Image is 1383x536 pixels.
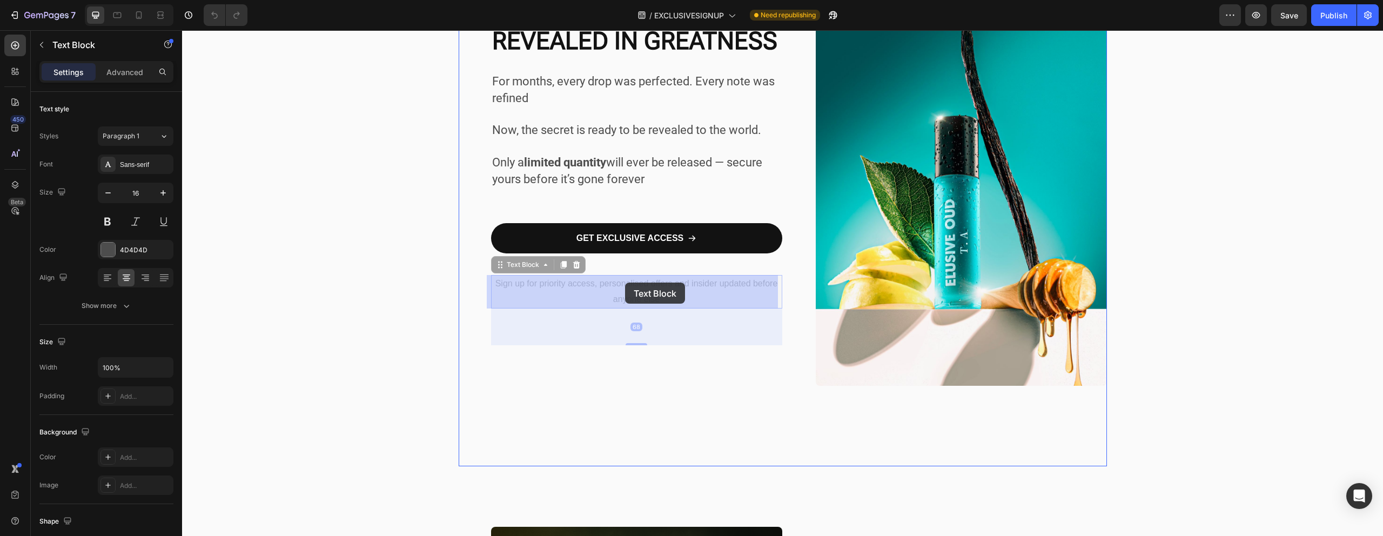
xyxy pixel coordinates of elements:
[39,391,64,401] div: Padding
[204,4,247,26] div: Undo/Redo
[106,66,143,78] p: Advanced
[1280,11,1298,20] span: Save
[39,296,173,316] button: Show more
[761,10,816,20] span: Need republishing
[39,131,58,141] div: Styles
[98,358,173,377] input: Auto
[39,159,53,169] div: Font
[39,104,69,114] div: Text style
[98,126,173,146] button: Paragraph 1
[1311,4,1357,26] button: Publish
[1320,10,1347,21] div: Publish
[1271,4,1307,26] button: Save
[82,300,132,311] div: Show more
[39,425,92,440] div: Background
[39,335,68,350] div: Size
[649,10,652,21] span: /
[4,4,80,26] button: 7
[120,245,171,255] div: 4D4D4D
[52,38,144,51] p: Text Block
[654,10,724,21] span: EXCLUSIVESIGNUP
[120,392,171,401] div: Add...
[53,66,84,78] p: Settings
[120,160,171,170] div: Sans-serif
[39,514,74,529] div: Shape
[39,271,70,285] div: Align
[1346,483,1372,509] div: Open Intercom Messenger
[120,453,171,463] div: Add...
[39,363,57,372] div: Width
[10,115,26,124] div: 450
[39,185,68,200] div: Size
[39,480,58,490] div: Image
[71,9,76,22] p: 7
[39,245,56,254] div: Color
[39,452,56,462] div: Color
[103,131,139,141] span: Paragraph 1
[8,198,26,206] div: Beta
[120,481,171,491] div: Add...
[182,30,1383,536] iframe: Design area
